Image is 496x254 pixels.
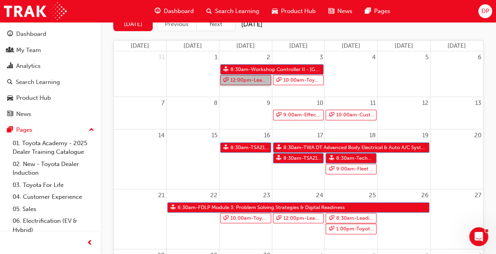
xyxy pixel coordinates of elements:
span: sessionType_FACE_TO_FACE-icon [223,143,228,153]
a: September 9, 2025 [265,97,272,109]
span: [DATE] [131,42,149,49]
span: sessionType_FACE_TO_FACE-icon [276,143,281,153]
td: September 12, 2025 [378,97,430,129]
td: September 19, 2025 [378,129,430,189]
span: news-icon [328,6,334,16]
a: 02. New - Toyota Dealer Induction [9,158,97,179]
a: 03. Toyota For Life [9,179,97,191]
button: Next [196,17,236,32]
span: 8:30am - Leading Reignite Part 2 - Virtual Classroom [335,213,375,223]
td: September 13, 2025 [430,97,483,129]
a: search-iconSearch Learning [200,3,266,19]
td: September 2, 2025 [219,51,272,97]
span: DP [481,7,489,16]
span: car-icon [272,6,278,16]
td: August 31, 2025 [114,51,167,97]
button: Pages [3,123,97,137]
span: sessionType_ONLINE_URL-icon [329,224,334,234]
span: 8:30am - TSA21 Service Advisor Course ( face to face) [283,153,322,163]
a: Saturday [446,41,468,51]
span: 10:00am - Toyota For Life In Action - Virtual Classroom [283,75,322,85]
a: Thursday [340,41,362,51]
td: September 8, 2025 [167,97,219,129]
td: September 11, 2025 [325,97,378,129]
td: September 14, 2025 [114,129,167,189]
td: September 23, 2025 [219,189,272,249]
img: Trak [4,2,67,20]
a: 01. Toyota Academy - 2025 Dealer Training Catalogue [9,137,97,158]
span: sessionType_ONLINE_URL-icon [329,110,334,120]
a: September 22, 2025 [209,189,219,202]
a: September 15, 2025 [210,129,219,142]
span: Product Hub [281,7,316,16]
span: sessionType_FACE_TO_FACE-icon [276,153,281,163]
span: sessionType_FACE_TO_FACE-icon [223,65,228,75]
a: September 16, 2025 [262,129,272,142]
a: Monday [182,41,204,51]
a: September 19, 2025 [421,129,430,142]
span: [DATE] [342,42,360,49]
a: My Team [3,43,97,58]
a: Search Learning [3,75,97,90]
div: Pages [16,125,32,134]
a: September 18, 2025 [368,129,377,142]
div: Search Learning [16,78,60,87]
td: September 20, 2025 [430,129,483,189]
a: September 26, 2025 [420,189,430,202]
a: September 2, 2025 [265,51,272,64]
a: Sunday [129,41,151,51]
span: pages-icon [7,127,13,134]
td: September 26, 2025 [378,189,430,249]
span: Dashboard [164,7,194,16]
a: September 13, 2025 [474,97,483,109]
a: September 21, 2025 [157,189,166,202]
td: September 27, 2025 [430,189,483,249]
span: sessionType_ONLINE_URL-icon [329,164,334,174]
span: 10:00am - Customer Experience in Action [335,110,375,120]
span: [DATE] [447,42,466,49]
td: September 10, 2025 [272,97,325,129]
td: September 6, 2025 [430,51,483,97]
a: Analytics [3,59,97,73]
button: DP [478,4,492,18]
a: September 25, 2025 [367,189,377,202]
span: guage-icon [7,31,13,38]
a: 05. Sales [9,203,97,215]
span: sessionType_FACE_TO_FACE-icon [170,203,176,213]
span: [DATE] [289,42,307,49]
a: September 12, 2025 [421,97,430,109]
td: September 22, 2025 [167,189,219,249]
button: Previous [157,17,197,32]
a: September 27, 2025 [473,189,483,202]
td: September 16, 2025 [219,129,272,189]
a: pages-iconPages [359,3,397,19]
td: September 4, 2025 [325,51,378,97]
td: September 5, 2025 [378,51,430,97]
a: September 11, 2025 [369,97,377,109]
div: Product Hub [16,93,51,103]
span: sessionType_ONLINE_URL-icon [329,213,334,223]
a: Wednesday [287,41,309,51]
span: people-icon [7,47,13,54]
button: [DATE] [113,17,153,32]
a: September 14, 2025 [157,129,166,142]
span: sessionType_FACE_TO_FACE-icon [329,153,334,163]
a: 04. Customer Experience [9,191,97,203]
span: 1:00pm - Toyota For Life In Action - Virtual Classroom [335,224,375,234]
span: sessionType_ONLINE_URL-icon [276,110,281,120]
span: [DATE] [395,42,413,49]
a: news-iconNews [322,3,359,19]
div: My Team [16,46,41,55]
a: September 6, 2025 [476,51,483,64]
span: 9:00am - Effective Workplace Communication [283,110,322,120]
span: 10:00am - Toyota For Life In Action - Virtual Classroom [230,213,270,223]
span: 9:00am - Fleet Strategic Sales Process [335,164,375,174]
div: News [16,110,31,119]
div: Dashboard [16,30,46,39]
a: Product Hub [3,91,97,105]
span: 8:30am - Workshop Controller II - [GEOGRAPHIC_DATA] [230,65,322,75]
a: Dashboard [3,27,97,41]
a: September 24, 2025 [314,189,324,202]
td: September 7, 2025 [114,97,167,129]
